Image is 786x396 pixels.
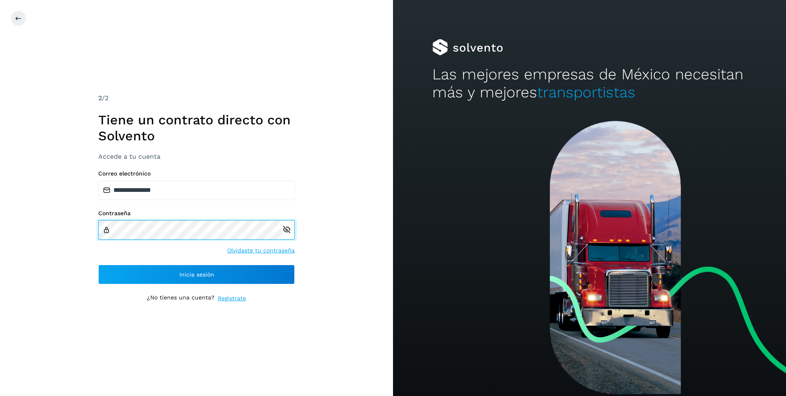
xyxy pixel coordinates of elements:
div: /2 [98,93,295,103]
button: Inicia sesión [98,265,295,284]
span: transportistas [537,83,635,101]
a: Olvidaste tu contraseña [227,246,295,255]
a: Regístrate [218,294,246,303]
span: 2 [98,94,102,102]
label: Correo electrónico [98,170,295,177]
span: Inicia sesión [179,272,214,277]
p: ¿No tienes una cuenta? [147,294,215,303]
label: Contraseña [98,210,295,217]
h3: Accede a tu cuenta [98,153,295,160]
h1: Tiene un contrato directo con Solvento [98,112,295,144]
h2: Las mejores empresas de México necesitan más y mejores [432,65,747,102]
